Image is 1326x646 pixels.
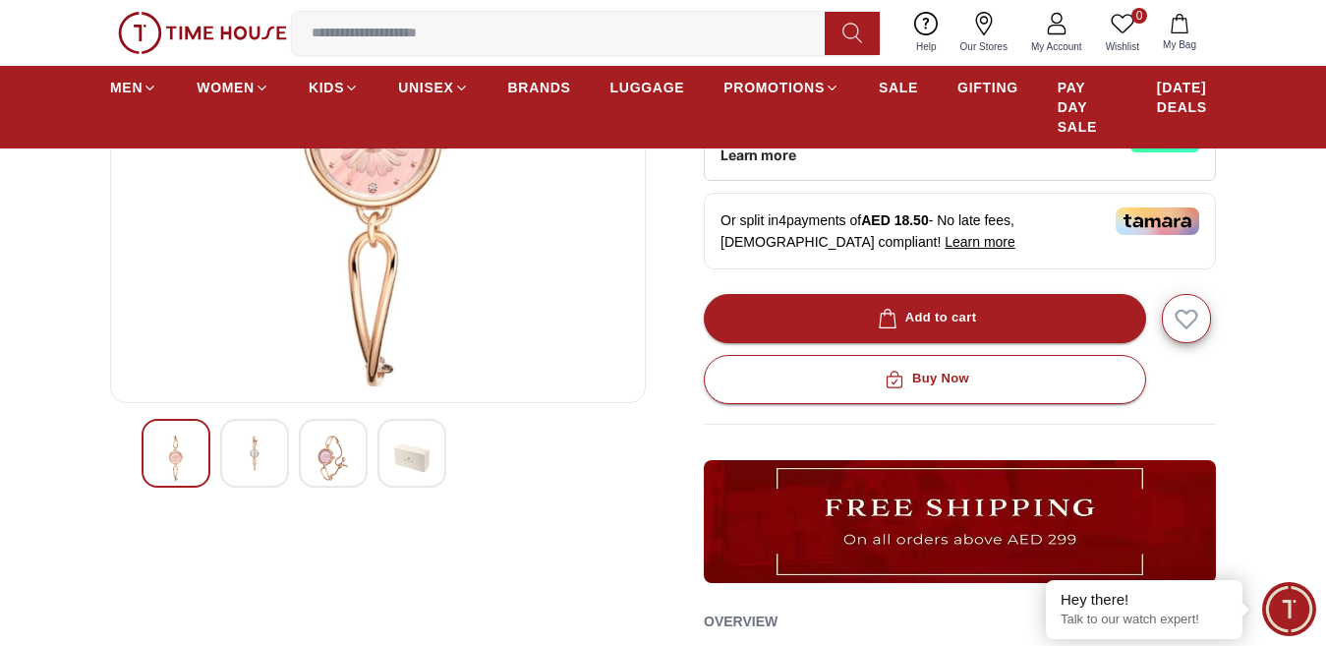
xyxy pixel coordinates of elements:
[704,460,1216,583] img: ...
[952,39,1015,54] span: Our Stores
[110,70,157,105] a: MEN
[1058,70,1118,145] a: PAY DAY SALE
[1061,590,1228,610] div: Hey there!
[197,70,269,105] a: WOMEN
[1023,39,1090,54] span: My Account
[1155,37,1204,52] span: My Bag
[197,78,255,97] span: WOMEN
[861,212,928,228] span: AED 18.50
[1116,207,1199,235] img: Tamara
[309,78,344,97] span: KIDS
[158,436,194,481] img: Kenneth Scott Women's Rose Gold Dial Analog Watch - K23505-RBKK
[723,78,825,97] span: PROMOTIONS
[704,193,1216,269] div: Or split in 4 payments of - No late fees, [DEMOGRAPHIC_DATA] compliant!
[610,78,685,97] span: LUGGAGE
[881,368,969,390] div: Buy Now
[1131,8,1147,24] span: 0
[1058,78,1118,137] span: PAY DAY SALE
[1157,78,1216,117] span: [DATE] DEALS
[316,436,351,481] img: Kenneth Scott Women's Rose Gold Dial Analog Watch - K23505-RBKK
[1098,39,1147,54] span: Wishlist
[704,294,1146,343] button: Add to cart
[1061,612,1228,628] p: Talk to our watch expert!
[237,436,272,471] img: Kenneth Scott Women's Rose Gold Dial Analog Watch - K23505-RBKK
[398,70,468,105] a: UNISEX
[723,70,839,105] a: PROMOTIONS
[508,70,571,105] a: BRANDS
[908,39,945,54] span: Help
[610,70,685,105] a: LUGGAGE
[704,607,778,636] h2: Overview
[879,70,918,105] a: SALE
[879,78,918,97] span: SALE
[1157,70,1216,125] a: [DATE] DEALS
[874,307,977,329] div: Add to cart
[704,355,1146,404] button: Buy Now
[904,8,949,58] a: Help
[309,70,359,105] a: KIDS
[1094,8,1151,58] a: 0Wishlist
[398,78,453,97] span: UNISEX
[957,70,1018,105] a: GIFTING
[394,436,430,481] img: Kenneth Scott Women's Rose Gold Dial Analog Watch - K23505-RBKK
[110,78,143,97] span: MEN
[118,12,287,54] img: ...
[957,78,1018,97] span: GIFTING
[508,78,571,97] span: BRANDS
[949,8,1019,58] a: Our Stores
[1151,10,1208,56] button: My Bag
[945,234,1015,250] span: Learn more
[1262,582,1316,636] div: Chat Widget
